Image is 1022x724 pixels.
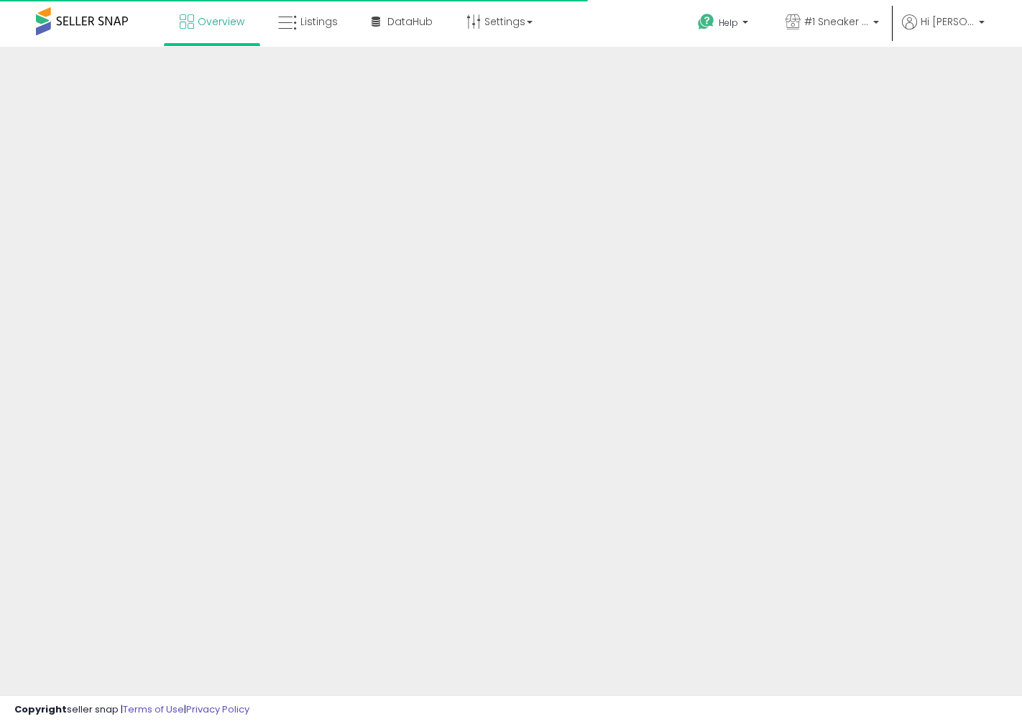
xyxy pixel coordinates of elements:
a: Help [686,2,763,47]
i: Get Help [697,13,715,31]
a: Hi [PERSON_NAME] [902,14,985,47]
span: Hi [PERSON_NAME] [921,14,975,29]
span: #1 Sneaker Service [804,14,869,29]
span: Listings [300,14,338,29]
span: DataHub [387,14,433,29]
span: Help [719,17,738,29]
span: Overview [198,14,244,29]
